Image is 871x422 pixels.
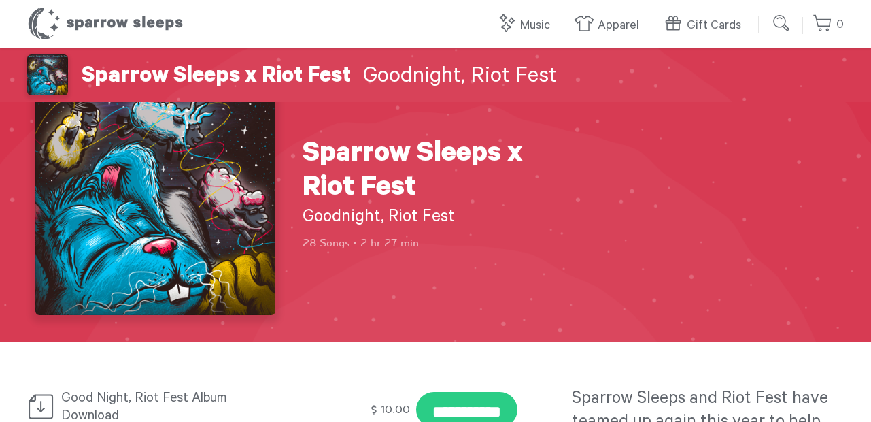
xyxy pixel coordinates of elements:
[363,66,557,91] span: Goodnight, Riot Fest
[303,207,547,230] h2: Goodnight, Riot Fest
[574,11,646,40] a: Apparel
[369,397,413,422] div: $ 10.00
[27,7,184,41] h1: Sparrow Sleeps
[82,66,351,91] span: Sparrow Sleeps x Riot Fest
[27,54,68,95] img: Goodnight, Riot Fest: The Official Riot Fest 2025 Lullaby Compilation
[35,75,275,315] img: Goodnight, Riot Fest: The Official Riot Fest 2025 Lullaby Compilation
[303,139,547,207] h1: Sparrow Sleeps x Riot Fest
[813,10,844,39] a: 0
[768,10,796,37] input: Submit
[663,11,748,40] a: Gift Cards
[496,11,557,40] a: Music
[303,236,547,250] p: 28 Songs • 2 hr 27 min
